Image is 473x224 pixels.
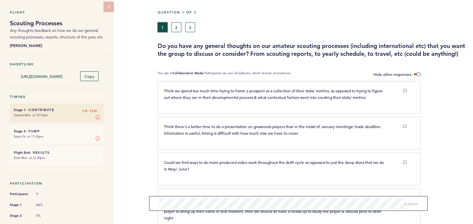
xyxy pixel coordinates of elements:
[404,200,417,207] button: Submit
[10,10,103,14] h5: Flight
[36,203,56,207] span: 44%
[14,108,100,112] h6: - Contribute
[172,71,204,75] b: Collaboration Mode.
[185,22,195,32] button: 3
[164,195,384,220] span: In the draft room, we need to stick to suggesting players on TW/E10 deals who we have covered as ...
[404,201,417,206] span: Submit
[10,202,30,208] span: Stage 1
[14,129,100,133] h6: - Pump
[14,150,100,155] h6: - Results
[14,156,45,160] time: Ends Mon. at 12:00pm
[10,181,103,186] h5: Participation
[164,124,382,136] span: Think there's a better time to do a presentation on grassroots players than in the midst of Janua...
[10,213,30,219] span: Stage 2
[10,19,103,27] h1: Scouting Processes
[14,150,30,155] small: Flight End
[14,108,26,112] small: Stage 1
[36,192,56,196] span: 9
[82,108,97,114] span: 1D 12H
[10,191,30,197] span: Participants
[158,22,168,32] button: 1
[158,10,468,14] h5: Question 1 of 3
[14,113,48,117] time: Started Mon. at 10:14am
[10,62,103,66] h5: Shortlink
[164,88,384,100] span: Think we spend too much time trying to frame a prospect as a collection of their stats/ metrics, ...
[158,71,291,78] p: You are in Participants can see all balloons, which remain anonymous.
[171,22,181,32] button: 2
[373,72,411,77] span: Hide other responses
[36,213,56,218] span: 0%
[10,28,103,39] span: Any thoughts feedback on how we do our general scouting processes, reports, structure of the year...
[80,71,99,81] button: Copy
[84,74,94,79] span: Copy
[14,134,43,139] time: Starts Fri. at 11:59pm
[10,42,103,49] b: [PERSON_NAME]
[10,95,103,99] h5: Timing
[158,42,468,58] h3: Do you have any general thoughts on our amateur scouting processes (including international etc) ...
[14,129,26,133] small: Stage 2
[164,160,385,171] span: Could we find ways to do more produced video work throughout the draft cycle as opposed to just t...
